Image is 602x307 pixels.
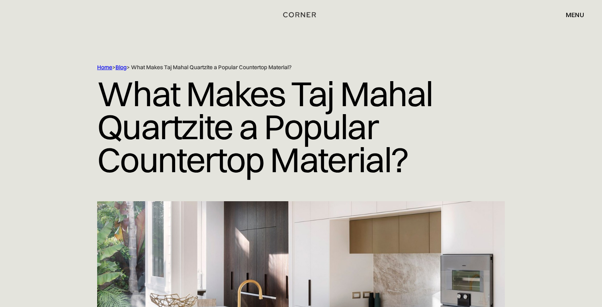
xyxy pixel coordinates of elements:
[278,10,324,20] a: home
[115,64,127,71] a: Blog
[566,12,584,18] div: menu
[558,8,584,21] div: menu
[97,71,505,182] h1: What Makes Taj Mahal Quartzite a Popular Countertop Material?
[97,64,471,71] div: > > What Makes Taj Mahal Quartzite a Popular Countertop Material?
[97,64,112,71] a: Home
